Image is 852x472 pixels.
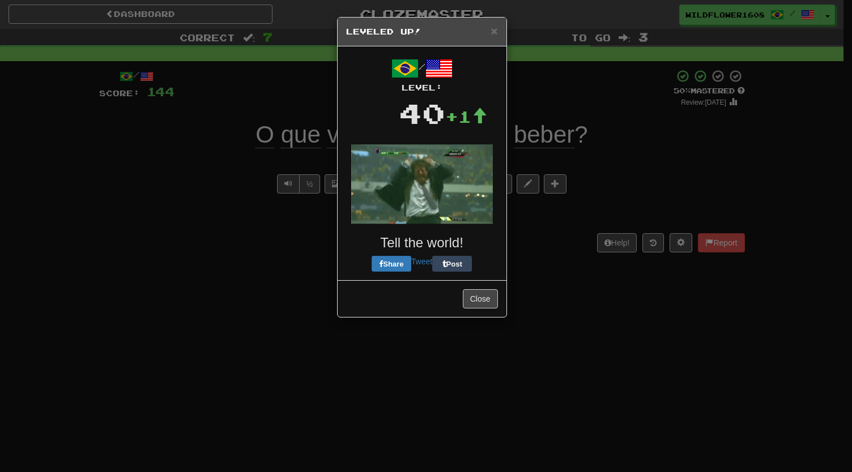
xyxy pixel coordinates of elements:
a: Tweet [411,257,432,266]
span: × [491,24,497,37]
div: / [346,55,498,93]
button: Close [491,25,497,37]
div: +1 [445,105,487,128]
h5: Leveled Up! [346,26,498,37]
div: Level: [346,82,498,93]
button: Close [463,289,498,308]
div: 40 [399,93,445,133]
button: Share [372,256,411,272]
img: soccer-coach-2-a9306edb2ed3f6953285996bb4238f2040b39cbea5cfbac61ac5b5c8179d3151.gif [351,144,493,224]
button: Post [432,256,472,272]
h3: Tell the world! [346,235,498,250]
